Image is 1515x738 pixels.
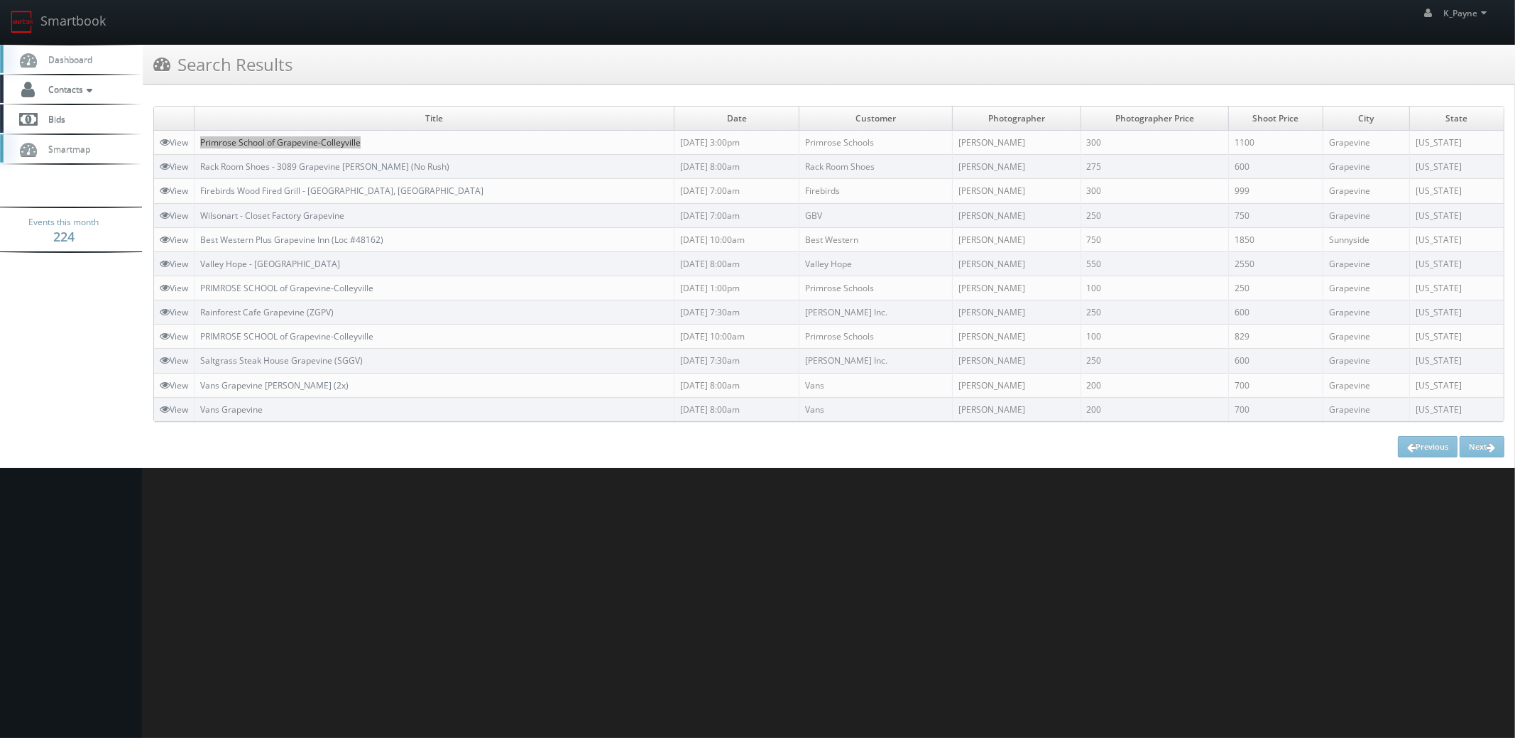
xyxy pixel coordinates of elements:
td: GBV [799,203,952,227]
td: Customer [799,107,952,131]
td: [PERSON_NAME] [953,373,1081,397]
td: [US_STATE] [1409,373,1504,397]
a: View [160,234,188,246]
td: 600 [1228,349,1323,373]
h3: Search Results [153,52,292,77]
a: View [160,354,188,367]
td: Grapevine [1323,397,1410,421]
td: Grapevine [1323,251,1410,276]
td: Photographer Price [1081,107,1228,131]
td: [DATE] 8:00am [674,397,799,421]
td: 200 [1081,373,1228,397]
a: Wilsonart - Closet Factory Grapevine [200,210,344,222]
td: [US_STATE] [1409,203,1504,227]
td: 600 [1228,300,1323,325]
a: Rack Room Shoes - 3089 Grapevine [PERSON_NAME] (No Rush) [200,161,449,173]
a: View [160,306,188,318]
td: [PERSON_NAME] [953,251,1081,276]
a: Firebirds Wood Fired Grill - [GEOGRAPHIC_DATA], [GEOGRAPHIC_DATA] [200,185,483,197]
td: City [1323,107,1410,131]
td: Grapevine [1323,276,1410,300]
td: 300 [1081,131,1228,155]
a: View [160,136,188,148]
td: [PERSON_NAME] [953,349,1081,373]
td: [US_STATE] [1409,300,1504,325]
td: 250 [1081,203,1228,227]
td: 999 [1228,179,1323,203]
td: [DATE] 7:30am [674,349,799,373]
td: Title [195,107,674,131]
a: View [160,258,188,270]
td: [US_STATE] [1409,131,1504,155]
td: 250 [1081,349,1228,373]
td: Grapevine [1323,203,1410,227]
a: PRIMROSE SCHOOL of Grapevine-Colleyville [200,330,373,342]
td: Grapevine [1323,300,1410,325]
td: [DATE] 8:00am [674,373,799,397]
a: Vans Grapevine [PERSON_NAME] (2x) [200,379,349,391]
td: [US_STATE] [1409,179,1504,203]
td: Photographer [953,107,1081,131]
td: 300 [1081,179,1228,203]
a: View [160,379,188,391]
td: [DATE] 10:00am [674,325,799,349]
td: [US_STATE] [1409,251,1504,276]
td: Grapevine [1323,155,1410,179]
a: Primrose School of Grapevine-Colleyville [200,136,361,148]
td: Grapevine [1323,325,1410,349]
a: View [160,161,188,173]
span: Contacts [41,83,96,95]
td: 550 [1081,251,1228,276]
td: 1100 [1228,131,1323,155]
td: Best Western [799,227,952,251]
td: [PERSON_NAME] [953,227,1081,251]
td: 1850 [1228,227,1323,251]
td: [US_STATE] [1409,325,1504,349]
td: [PERSON_NAME] Inc. [799,300,952,325]
td: 600 [1228,155,1323,179]
td: [PERSON_NAME] [953,300,1081,325]
td: Vans [799,373,952,397]
td: [DATE] 8:00am [674,251,799,276]
a: View [160,185,188,197]
td: Sunnyside [1323,227,1410,251]
td: [US_STATE] [1409,349,1504,373]
td: Rack Room Shoes [799,155,952,179]
a: PRIMROSE SCHOOL of Grapevine-Colleyville [200,282,373,294]
td: Valley Hope [799,251,952,276]
td: [DATE] 7:00am [674,179,799,203]
td: [US_STATE] [1409,397,1504,421]
a: Saltgrass Steak House Grapevine (SGGV) [200,354,363,367]
td: 200 [1081,397,1228,421]
a: View [160,403,188,416]
td: 750 [1228,203,1323,227]
td: Vans [799,397,952,421]
td: [DATE] 8:00am [674,155,799,179]
td: [PERSON_NAME] [953,203,1081,227]
td: [DATE] 3:00pm [674,131,799,155]
td: [US_STATE] [1409,155,1504,179]
span: Bids [41,113,65,125]
a: Vans Grapevine [200,403,263,416]
td: [PERSON_NAME] [953,276,1081,300]
a: Valley Hope - [GEOGRAPHIC_DATA] [200,258,340,270]
td: Primrose Schools [799,325,952,349]
td: 250 [1228,276,1323,300]
td: [PERSON_NAME] [953,131,1081,155]
td: Grapevine [1323,349,1410,373]
td: 100 [1081,276,1228,300]
td: 275 [1081,155,1228,179]
td: Primrose Schools [799,131,952,155]
td: [US_STATE] [1409,276,1504,300]
td: Primrose Schools [799,276,952,300]
td: [DATE] 7:30am [674,300,799,325]
td: Grapevine [1323,179,1410,203]
td: 250 [1081,300,1228,325]
span: Events this month [29,215,99,229]
span: Smartmap [41,143,90,155]
td: 100 [1081,325,1228,349]
td: 700 [1228,397,1323,421]
td: Grapevine [1323,131,1410,155]
td: [PERSON_NAME] [953,325,1081,349]
td: [PERSON_NAME] [953,155,1081,179]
